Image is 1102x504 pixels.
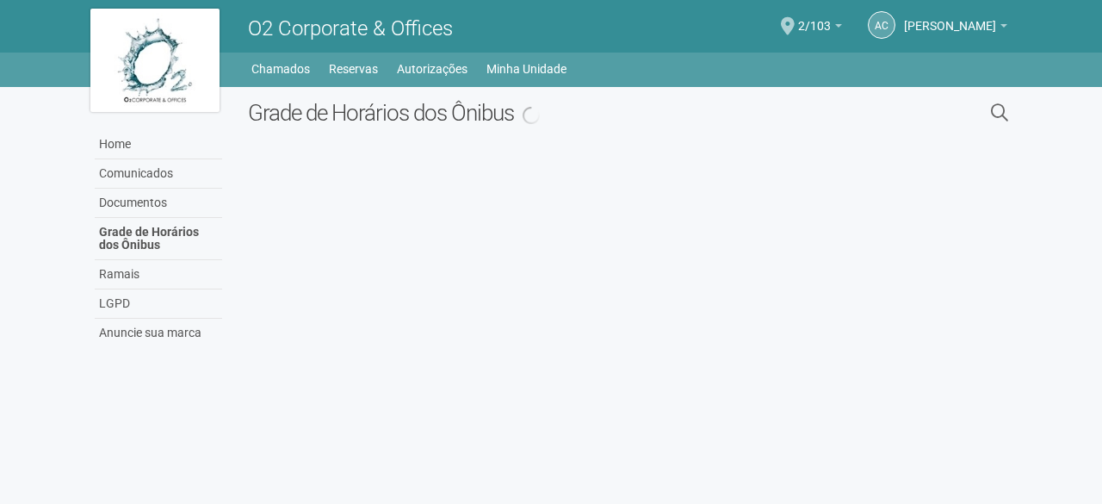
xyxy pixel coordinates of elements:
[397,57,467,81] a: Autorizações
[904,3,996,33] span: Anna Carolina Yorio Vianna
[90,9,220,112] img: logo.jpg
[95,319,222,347] a: Anuncie sua marca
[95,159,222,189] a: Comunicados
[95,260,222,289] a: Ramais
[904,22,1007,35] a: [PERSON_NAME]
[798,3,831,33] span: 2/103
[251,57,310,81] a: Chamados
[95,289,222,319] a: LGPD
[486,57,566,81] a: Minha Unidade
[868,11,895,39] a: AC
[95,130,222,159] a: Home
[248,100,814,126] h2: Grade de Horários dos Ônibus
[798,22,842,35] a: 2/103
[95,189,222,218] a: Documentos
[523,107,540,124] img: spinner.png
[329,57,378,81] a: Reservas
[248,16,453,40] span: O2 Corporate & Offices
[95,218,222,260] a: Grade de Horários dos Ônibus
